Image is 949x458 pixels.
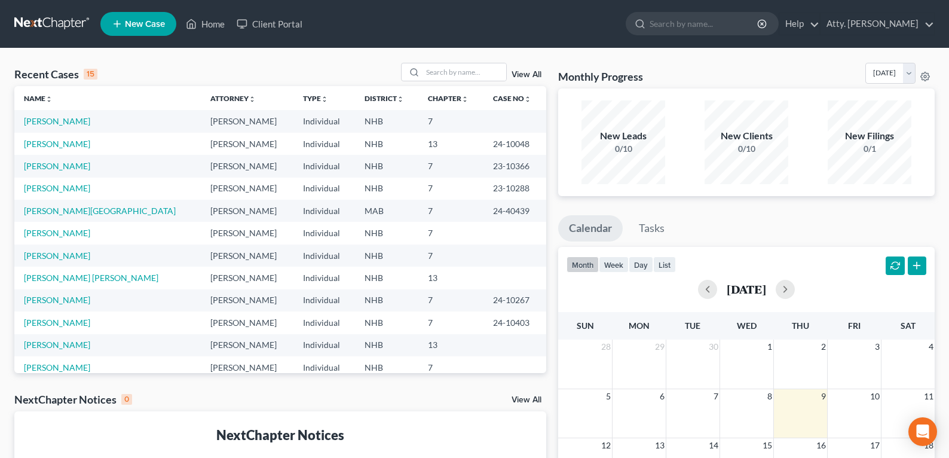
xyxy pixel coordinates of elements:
span: 13 [654,438,666,453]
td: 7 [418,200,483,222]
td: Individual [293,222,354,244]
a: View All [512,396,541,404]
td: NHB [355,289,419,312]
span: 7 [712,389,720,404]
button: week [599,257,629,273]
td: NHB [355,356,419,378]
div: Open Intercom Messenger [908,417,937,446]
span: 30 [708,340,720,354]
i: unfold_more [397,96,404,103]
a: [PERSON_NAME] [PERSON_NAME] [24,273,158,283]
td: [PERSON_NAME] [201,222,294,244]
td: [PERSON_NAME] [201,289,294,312]
input: Search by name... [423,63,506,81]
td: Individual [293,155,354,177]
td: 7 [418,178,483,200]
span: 5 [605,389,612,404]
td: NHB [355,222,419,244]
td: 7 [418,289,483,312]
td: MAB [355,200,419,222]
i: unfold_more [321,96,328,103]
span: 14 [708,438,720,453]
td: Individual [293,312,354,334]
a: [PERSON_NAME] [24,139,90,149]
span: Tue [685,320,700,331]
td: 7 [418,245,483,267]
span: 6 [659,389,666,404]
span: 1 [766,340,773,354]
a: Nameunfold_more [24,94,53,103]
td: [PERSON_NAME] [201,200,294,222]
a: Help [779,13,819,35]
a: Tasks [628,215,675,242]
td: 7 [418,356,483,378]
td: [PERSON_NAME] [201,178,294,200]
a: Calendar [558,215,623,242]
td: [PERSON_NAME] [201,110,294,132]
td: Individual [293,200,354,222]
span: 12 [600,438,612,453]
div: 0/1 [828,143,911,155]
i: unfold_more [461,96,469,103]
span: Fri [848,320,861,331]
div: New Filings [828,129,911,143]
td: [PERSON_NAME] [201,312,294,334]
td: NHB [355,245,419,267]
a: Chapterunfold_more [428,94,469,103]
span: Thu [792,320,809,331]
td: [PERSON_NAME] [201,334,294,356]
td: NHB [355,133,419,155]
td: [PERSON_NAME] [201,155,294,177]
span: 8 [766,389,773,404]
td: 13 [418,334,483,356]
td: NHB [355,178,419,200]
a: Atty. [PERSON_NAME] [821,13,934,35]
i: unfold_more [45,96,53,103]
a: View All [512,71,541,79]
a: [PERSON_NAME] [24,116,90,126]
span: 4 [927,340,935,354]
span: Wed [737,320,757,331]
td: [PERSON_NAME] [201,133,294,155]
td: Individual [293,178,354,200]
a: [PERSON_NAME] [24,161,90,171]
td: 23-10288 [483,178,546,200]
td: 13 [418,267,483,289]
td: NHB [355,312,419,334]
div: 0/10 [705,143,788,155]
td: NHB [355,155,419,177]
div: 0 [121,394,132,405]
span: 28 [600,340,612,354]
span: 15 [761,438,773,453]
td: NHB [355,267,419,289]
div: NextChapter Notices [24,426,537,444]
span: 2 [820,340,827,354]
div: 15 [84,69,97,80]
a: [PERSON_NAME][GEOGRAPHIC_DATA] [24,206,176,216]
td: Individual [293,245,354,267]
td: Individual [293,133,354,155]
span: 3 [874,340,881,354]
td: Individual [293,110,354,132]
span: Sat [901,320,916,331]
input: Search by name... [650,13,759,35]
td: Individual [293,356,354,378]
td: Individual [293,267,354,289]
i: unfold_more [249,96,256,103]
a: Attorneyunfold_more [210,94,256,103]
td: [PERSON_NAME] [201,245,294,267]
td: Individual [293,289,354,312]
a: [PERSON_NAME] [24,228,90,238]
div: 0/10 [581,143,665,155]
span: 17 [869,438,881,453]
div: Recent Cases [14,67,97,81]
td: [PERSON_NAME] [201,267,294,289]
button: day [629,257,653,273]
div: New Leads [581,129,665,143]
span: 11 [923,389,935,404]
td: 24-10403 [483,312,546,334]
td: 7 [418,312,483,334]
td: 13 [418,133,483,155]
span: 29 [654,340,666,354]
a: [PERSON_NAME] [24,251,90,261]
